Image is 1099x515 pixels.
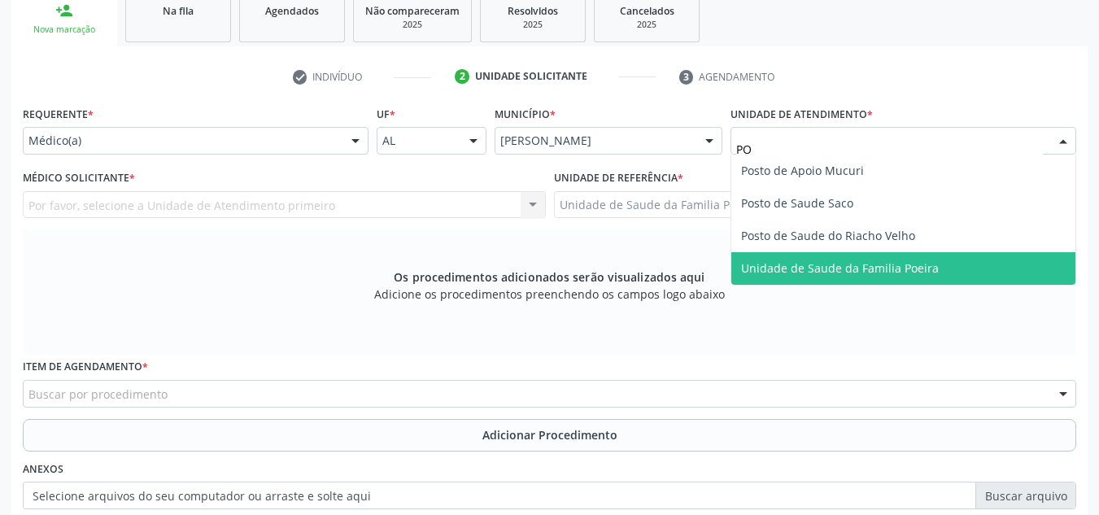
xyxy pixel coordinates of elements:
span: [PERSON_NAME] [500,133,689,149]
span: Agendados [265,4,319,18]
span: Posto de Saude Saco [741,195,853,211]
div: 2025 [492,19,573,31]
span: Posto de Apoio Mucuri [741,163,864,178]
label: Município [495,102,556,127]
span: Resolvidos [508,4,558,18]
span: Os procedimentos adicionados serão visualizados aqui [394,268,704,286]
div: 2 [455,69,469,84]
label: Unidade de referência [554,166,683,191]
span: Médico(a) [28,133,335,149]
span: Adicionar Procedimento [482,426,617,443]
span: AL [382,133,453,149]
div: Unidade solicitante [475,69,587,84]
label: Item de agendamento [23,355,148,380]
button: Adicionar Procedimento [23,419,1076,452]
input: Unidade de atendimento [736,133,1043,165]
span: Adicione os procedimentos preenchendo os campos logo abaixo [374,286,725,303]
span: Buscar por procedimento [28,386,168,403]
div: person_add [55,2,73,20]
label: Requerente [23,102,94,127]
div: 2025 [365,19,460,31]
label: UF [377,102,395,127]
span: Não compareceram [365,4,460,18]
span: Unidade de Saude da Familia Poeira [741,260,939,276]
span: Cancelados [620,4,674,18]
span: Na fila [163,4,194,18]
div: Nova marcação [23,24,106,36]
div: 2025 [606,19,687,31]
label: Médico Solicitante [23,166,135,191]
span: Posto de Saude do Riacho Velho [741,228,915,243]
label: Unidade de atendimento [730,102,873,127]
